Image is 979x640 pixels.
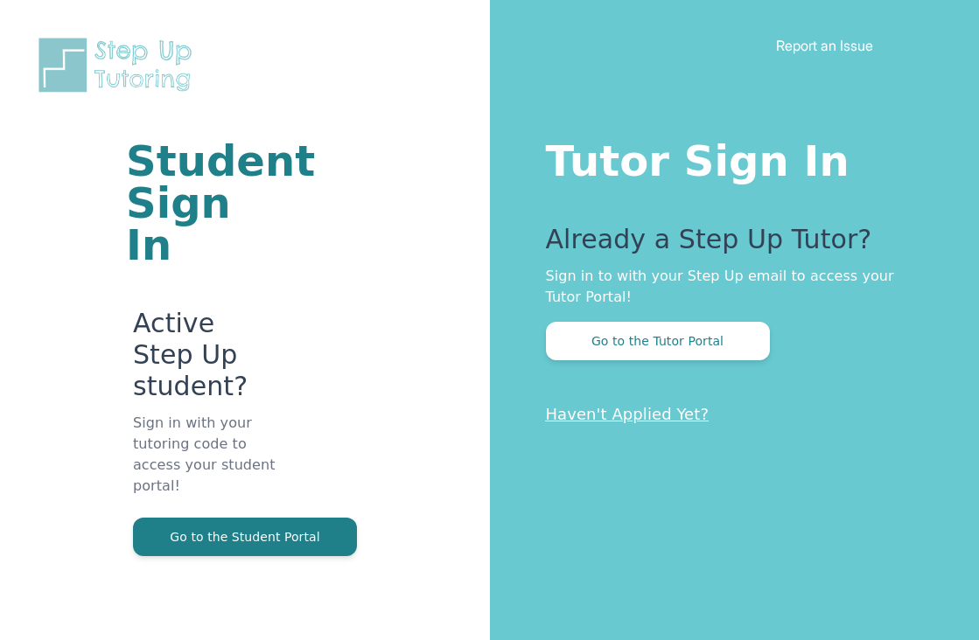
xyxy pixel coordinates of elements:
[133,308,280,413] p: Active Step Up student?
[546,405,710,423] a: Haven't Applied Yet?
[133,413,280,518] p: Sign in with your tutoring code to access your student portal!
[546,322,770,360] button: Go to the Tutor Portal
[133,528,357,545] a: Go to the Student Portal
[546,224,910,266] p: Already a Step Up Tutor?
[546,266,910,308] p: Sign in to with your Step Up email to access your Tutor Portal!
[35,35,203,95] img: Step Up Tutoring horizontal logo
[776,37,873,54] a: Report an Issue
[133,518,357,556] button: Go to the Student Portal
[546,332,770,349] a: Go to the Tutor Portal
[126,140,280,266] h1: Student Sign In
[546,133,910,182] h1: Tutor Sign In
